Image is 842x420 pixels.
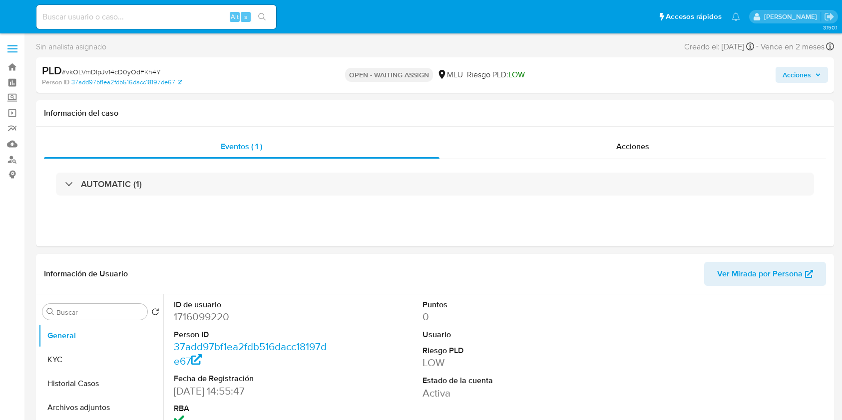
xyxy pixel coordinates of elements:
span: LOW [508,69,525,80]
a: Salir [824,11,835,22]
button: Acciones [776,67,828,83]
button: Archivos adjuntos [38,396,163,420]
b: Person ID [42,78,69,87]
div: MLU [437,69,463,80]
dt: Riesgo PLD [422,345,578,356]
a: Notificaciones [732,12,740,21]
button: Ver Mirada por Persona [704,262,826,286]
div: Creado el: [DATE] [684,40,754,53]
p: OPEN - WAITING ASSIGN [345,68,433,82]
span: Acciones [616,141,649,152]
dt: Usuario [422,329,578,340]
input: Buscar usuario o caso... [36,10,276,23]
span: # vkOLVmDlpJv14cD0yOdFKh4Y [62,67,161,77]
span: Accesos rápidos [666,11,722,22]
dt: Fecha de Registración [174,373,330,384]
dd: LOW [422,356,578,370]
span: Acciones [783,67,811,83]
span: Ver Mirada por Persona [717,262,803,286]
dt: Puntos [422,299,578,310]
dd: [DATE] 14:55:47 [174,384,330,398]
a: 37add97bf1ea2fdb516dacc18197de67 [71,78,182,87]
span: Alt [231,12,239,21]
dt: RBA [174,403,330,414]
dd: 0 [422,310,578,324]
h1: Información del caso [44,108,826,118]
button: KYC [38,348,163,372]
dt: ID de usuario [174,299,330,310]
button: Buscar [46,308,54,316]
span: Vence en 2 meses [761,41,825,52]
dt: Estado de la cuenta [422,375,578,386]
button: Historial Casos [38,372,163,396]
button: General [38,324,163,348]
p: tomas.vaya@mercadolibre.com [764,12,821,21]
div: AUTOMATIC (1) [56,173,814,196]
input: Buscar [56,308,143,317]
dd: Activa [422,386,578,400]
span: Riesgo PLD: [467,69,525,80]
span: Eventos ( 1 ) [221,141,262,152]
a: 37add97bf1ea2fdb516dacc18197de67 [174,339,327,368]
span: Sin analista asignado [36,41,106,52]
button: search-icon [252,10,272,24]
dt: Person ID [174,329,330,340]
dd: 1716099220 [174,310,330,324]
h3: AUTOMATIC (1) [81,179,142,190]
span: s [244,12,247,21]
span: - [756,40,759,53]
b: PLD [42,62,62,78]
button: Volver al orden por defecto [151,308,159,319]
h1: Información de Usuario [44,269,128,279]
